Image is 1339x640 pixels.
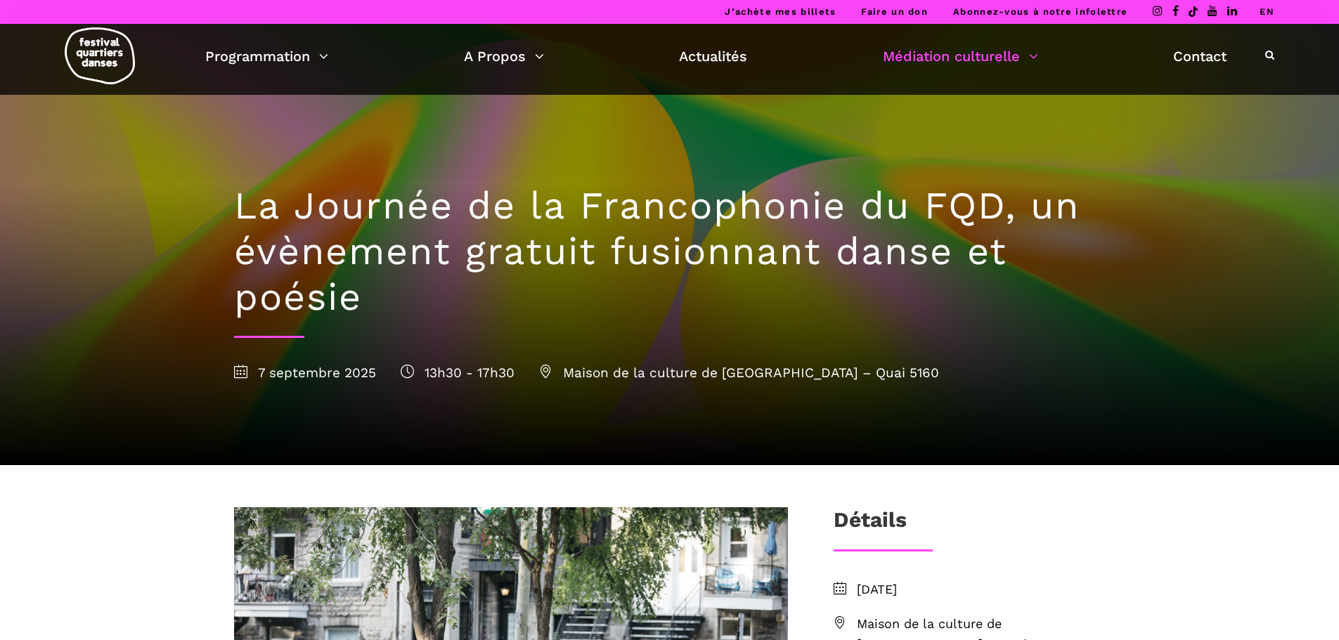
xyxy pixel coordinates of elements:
[401,365,515,381] span: 13h30 - 17h30
[234,365,376,381] span: 7 septembre 2025
[1260,6,1274,17] a: EN
[205,44,328,68] a: Programmation
[861,6,928,17] a: Faire un don
[953,6,1127,17] a: Abonnez-vous à notre infolettre
[725,6,836,17] a: J’achète mes billets
[679,44,747,68] a: Actualités
[539,365,939,381] span: Maison de la culture de [GEOGRAPHIC_DATA] – Quai 5160
[834,507,907,542] h3: Détails
[234,183,1106,320] h1: La Journée de la Francophonie du FQD, un évènement gratuit fusionnant danse et poésie
[65,27,135,84] img: logo-fqd-med
[857,580,1106,600] span: [DATE]
[883,44,1038,68] a: Médiation culturelle
[464,44,544,68] a: A Propos
[1173,44,1227,68] a: Contact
